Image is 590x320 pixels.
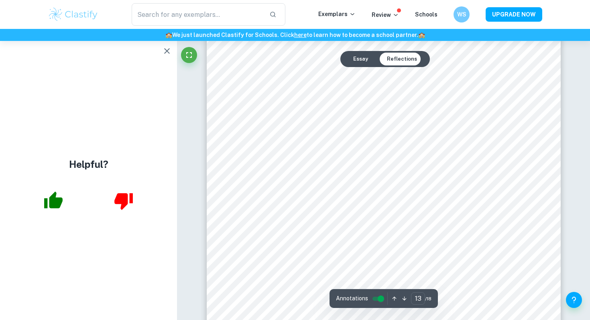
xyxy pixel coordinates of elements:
button: WS [454,6,470,22]
h4: Helpful? [69,157,108,171]
h6: WS [457,10,466,19]
a: Schools [415,11,437,18]
h6: We just launched Clastify for Schools. Click to learn how to become a school partner. [2,31,588,39]
a: here [294,32,307,38]
img: Clastify logo [48,6,99,22]
button: Fullscreen [181,47,197,63]
span: 🏫 [418,32,425,38]
button: Help and Feedback [566,292,582,308]
span: 🏫 [165,32,172,38]
button: UPGRADE NOW [486,7,542,22]
input: Search for any exemplars... [132,3,263,26]
p: Review [372,10,399,19]
p: Exemplars [318,10,356,18]
button: Reflections [380,53,423,65]
button: Essay [347,53,374,65]
span: / 18 [425,295,431,302]
span: Annotations [336,294,368,303]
